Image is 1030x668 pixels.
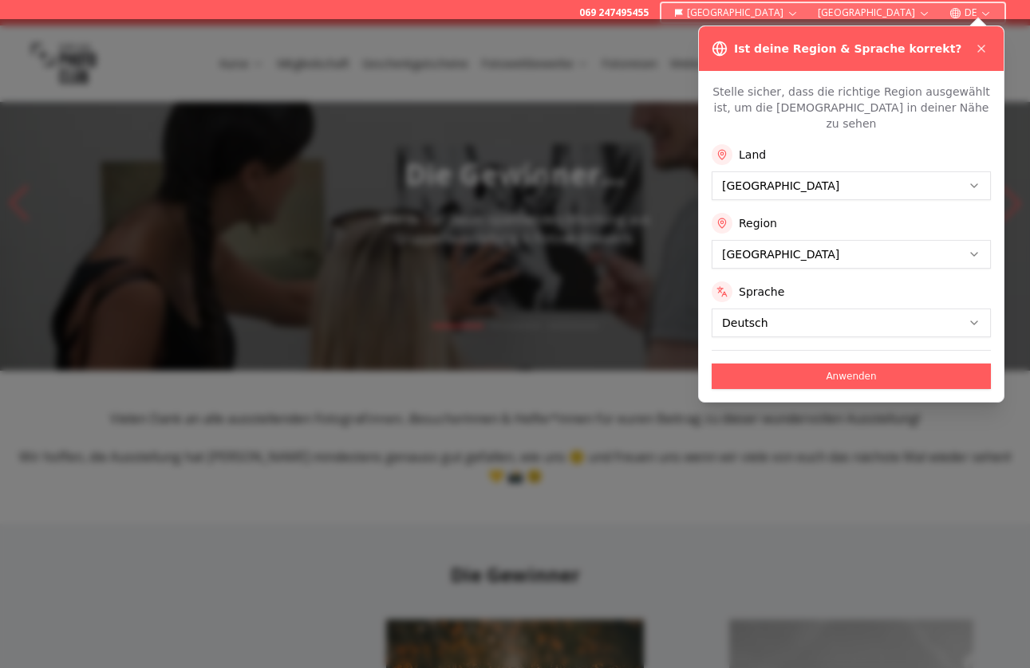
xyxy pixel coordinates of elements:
[811,3,937,22] button: [GEOGRAPHIC_DATA]
[739,284,784,300] label: Sprache
[668,3,806,22] button: [GEOGRAPHIC_DATA]
[712,84,991,132] p: Stelle sicher, dass die richtige Region ausgewählt ist, um die [DEMOGRAPHIC_DATA] in deiner Nähe ...
[739,147,766,163] label: Land
[712,363,991,389] button: Anwenden
[943,3,998,22] button: DE
[579,6,649,19] a: 069 247495455
[734,41,961,57] h3: Ist deine Region & Sprache korrekt?
[739,215,777,231] label: Region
